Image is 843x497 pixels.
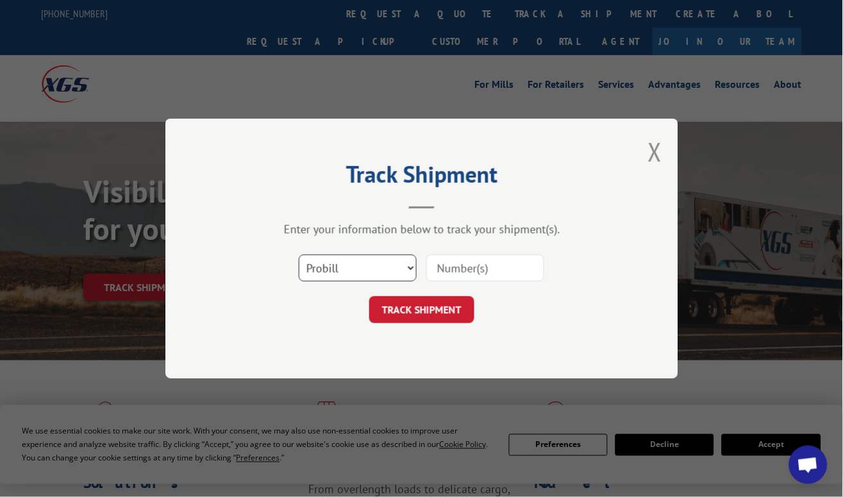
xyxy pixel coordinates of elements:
h2: Track Shipment [230,165,614,190]
input: Number(s) [426,255,544,282]
div: Enter your information below to track your shipment(s). [230,222,614,237]
button: TRACK SHIPMENT [369,296,474,323]
div: Open chat [789,446,828,484]
button: Close modal [648,135,662,169]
